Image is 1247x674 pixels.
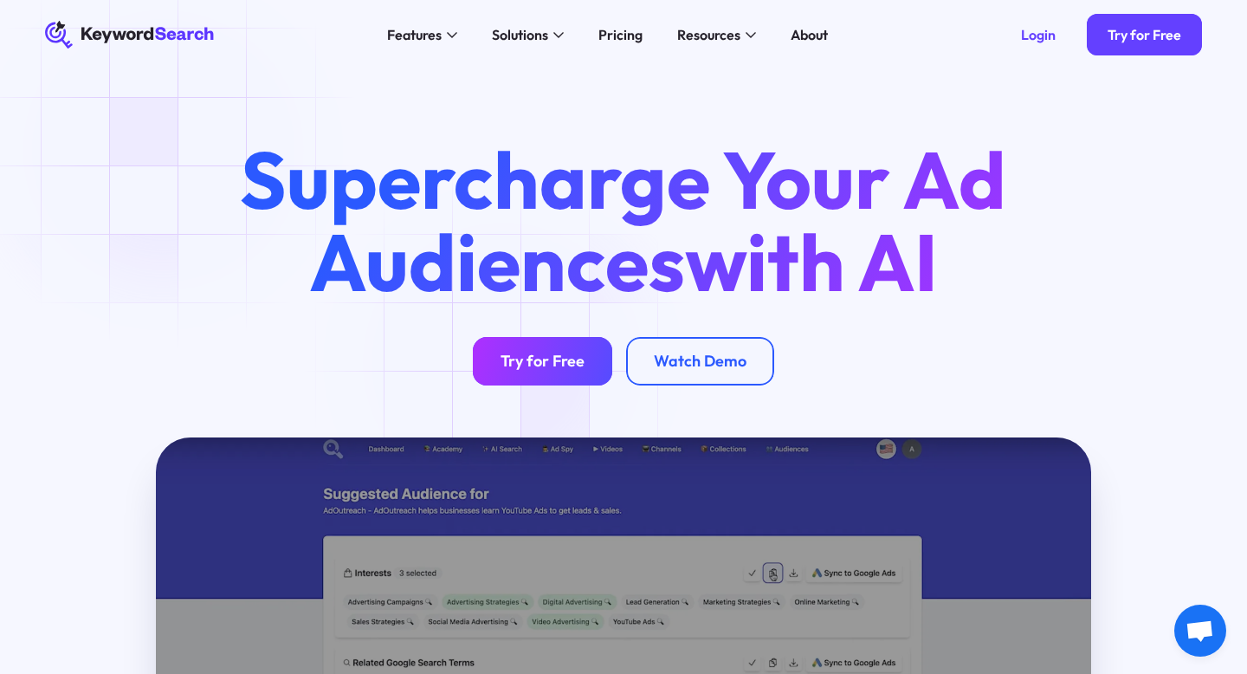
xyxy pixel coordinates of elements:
[677,24,740,45] div: Resources
[492,24,548,45] div: Solutions
[588,21,653,49] a: Pricing
[1021,26,1056,43] div: Login
[1087,14,1202,55] a: Try for Free
[654,352,746,372] div: Watch Demo
[685,211,938,312] span: with AI
[208,139,1039,303] h1: Supercharge Your Ad Audiences
[501,352,585,372] div: Try for Free
[1000,14,1076,55] a: Login
[791,24,828,45] div: About
[473,337,612,386] a: Try for Free
[387,24,442,45] div: Features
[598,24,643,45] div: Pricing
[780,21,838,49] a: About
[1108,26,1181,43] div: Try for Free
[1174,605,1226,657] a: Open chat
